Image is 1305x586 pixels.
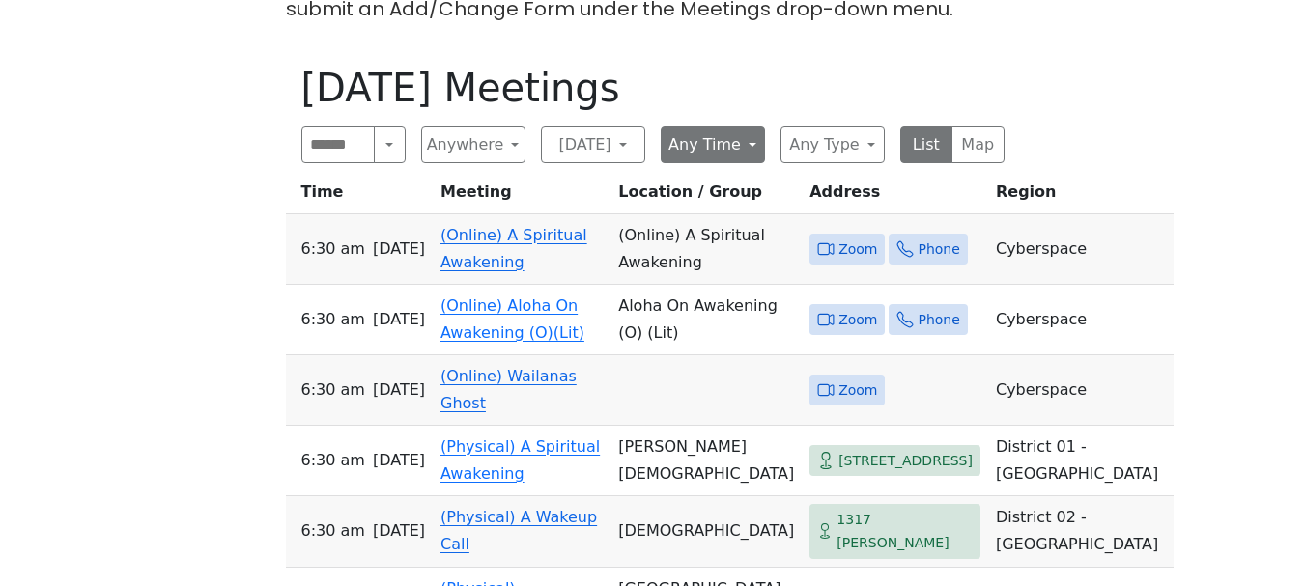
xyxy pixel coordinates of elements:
span: Zoom [838,237,877,262]
button: [DATE] [541,126,645,163]
td: (Online) A Spiritual Awakening [610,214,802,285]
span: [DATE] [373,447,425,474]
a: (Physical) A Wakeup Call [440,508,597,553]
input: Search [301,126,376,163]
td: District 01 - [GEOGRAPHIC_DATA] [988,426,1174,496]
td: Cyberspace [988,355,1174,426]
button: Any Type [780,126,885,163]
span: Zoom [838,308,877,332]
button: Map [951,126,1005,163]
h1: [DATE] Meetings [301,65,1005,111]
td: Cyberspace [988,285,1174,355]
span: Zoom [838,378,877,403]
span: Phone [918,237,959,262]
th: Address [802,179,988,214]
a: (Physical) A Spiritual Awakening [440,437,600,483]
td: District 02 - [GEOGRAPHIC_DATA] [988,496,1174,568]
a: (Online) A Spiritual Awakening [440,226,587,271]
span: 6:30 AM [301,306,365,333]
th: Location / Group [610,179,802,214]
th: Region [988,179,1174,214]
td: [PERSON_NAME][DEMOGRAPHIC_DATA] [610,426,802,496]
span: 6:30 AM [301,377,365,404]
a: (Online) Aloha On Awakening (O)(Lit) [440,296,584,342]
span: [DATE] [373,377,425,404]
span: [DATE] [373,517,425,544]
span: [DATE] [373,236,425,263]
th: Meeting [433,179,610,214]
th: Time [286,179,434,214]
td: [DEMOGRAPHIC_DATA] [610,496,802,568]
button: List [900,126,953,163]
span: 1317 [PERSON_NAME] [837,508,973,555]
button: Any Time [661,126,765,163]
span: 6:30 AM [301,447,365,474]
button: Search [374,126,405,163]
td: Aloha On Awakening (O) (Lit) [610,285,802,355]
button: Anywhere [421,126,525,163]
span: [DATE] [373,306,425,333]
span: [STREET_ADDRESS] [838,449,973,473]
span: 6:30 AM [301,236,365,263]
span: 6:30 AM [301,517,365,544]
td: Cyberspace [988,214,1174,285]
a: (Online) Wailanas Ghost [440,367,577,412]
span: Phone [918,308,959,332]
